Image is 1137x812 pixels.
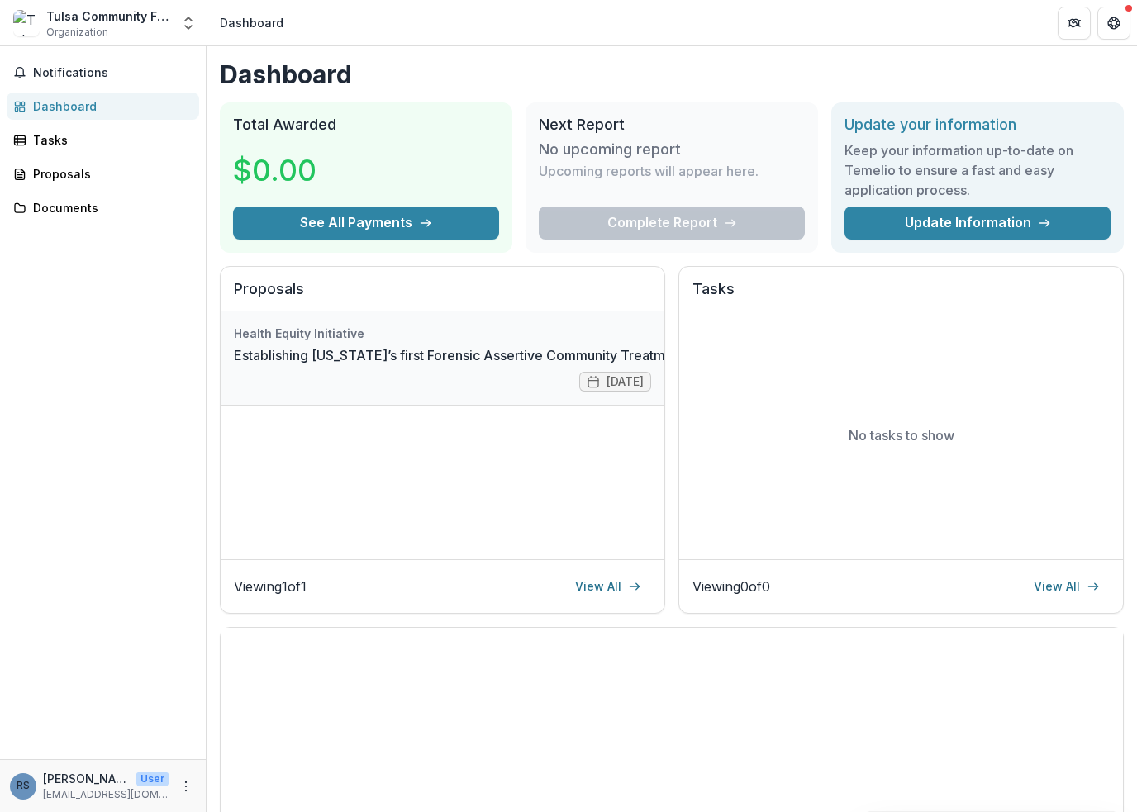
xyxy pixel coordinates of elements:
span: Organization [46,25,108,40]
h2: Total Awarded [233,116,499,134]
p: Viewing 0 of 0 [692,577,770,596]
span: Notifications [33,66,193,80]
div: Ryan Starkweather [17,781,30,791]
h3: No upcoming report [539,140,681,159]
p: User [136,772,169,786]
p: No tasks to show [849,425,954,445]
nav: breadcrumb [213,11,290,35]
button: Notifications [7,59,199,86]
button: Partners [1058,7,1091,40]
p: [PERSON_NAME] [43,770,129,787]
p: [EMAIL_ADDRESS][DOMAIN_NAME] [43,787,169,802]
a: Tasks [7,126,199,154]
a: Documents [7,194,199,221]
a: View All [1024,573,1110,600]
a: Dashboard [7,93,199,120]
a: Establishing [US_STATE]’s first Forensic Assertive Community Treatment team [234,345,720,365]
button: Get Help [1097,7,1130,40]
div: Dashboard [33,97,186,115]
h2: Next Report [539,116,805,134]
a: View All [565,573,651,600]
a: Update Information [844,207,1111,240]
div: Proposals [33,165,186,183]
h3: Keep your information up-to-date on Temelio to ensure a fast and easy application process. [844,140,1111,200]
p: Viewing 1 of 1 [234,577,307,596]
a: Proposals [7,160,199,188]
h2: Proposals [234,280,651,311]
p: Upcoming reports will appear here. [539,161,759,181]
h2: Update your information [844,116,1111,134]
div: Tulsa Community Foundation [46,7,170,25]
button: More [176,776,196,796]
h1: Dashboard [220,59,1124,89]
div: Tasks [33,131,186,149]
div: Dashboard [220,14,283,31]
button: Open entity switcher [177,7,200,40]
img: Tulsa Community Foundation [13,10,40,36]
button: See All Payments [233,207,499,240]
div: Documents [33,199,186,216]
h2: Tasks [692,280,1110,311]
h3: $0.00 [233,148,357,192]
